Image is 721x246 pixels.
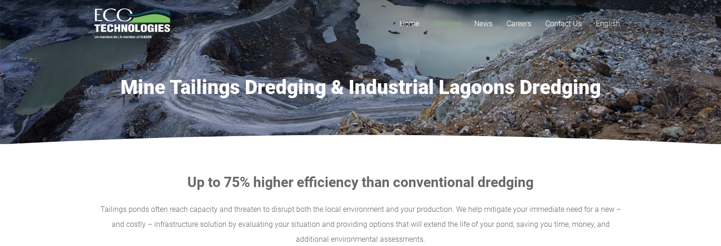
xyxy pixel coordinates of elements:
[400,19,419,28] span: Home
[187,174,534,190] strong: Up to 75% higher efficiency than conventional dredging
[433,19,460,28] span: Services
[94,8,171,39] a: logo_EcoTech_ASDR_RGB
[545,19,582,28] span: Contact Us
[474,19,493,28] span: News
[94,76,627,99] h1: Mine Tailings Dredging & Industrial Lagoons Dredging
[507,19,531,28] span: Careers
[596,19,620,28] span: English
